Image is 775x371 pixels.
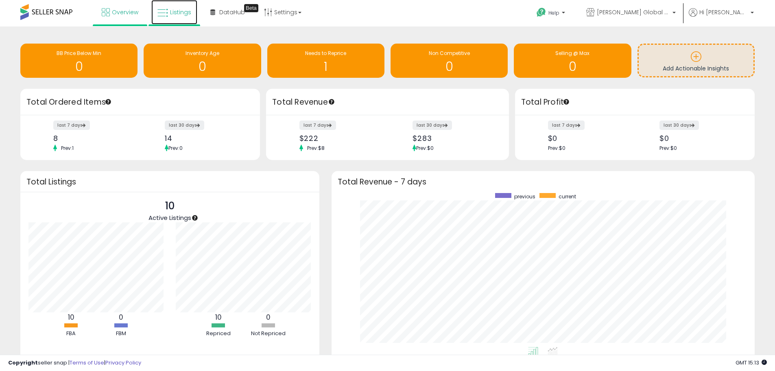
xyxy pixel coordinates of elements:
i: Get Help [536,7,546,18]
div: $0 [548,134,629,143]
strong: Copyright [8,359,38,367]
span: DataHub [219,8,245,16]
span: Prev: $8 [303,145,329,151]
span: Prev: $0 [416,145,434,151]
b: 0 [266,312,271,322]
h3: Total Revenue - 7 days [338,179,749,185]
span: Prev: 0 [168,145,183,151]
span: previous [514,193,535,200]
span: Prev: 1 [57,145,78,151]
a: Hi [PERSON_NAME] [689,8,754,26]
h1: 0 [24,60,133,73]
span: Prev: $0 [548,145,565,151]
span: Active Listings [148,213,191,222]
a: Terms of Use [70,359,104,367]
span: Needs to Reprice [305,50,346,57]
h1: 1 [271,60,380,73]
div: seller snap | | [8,359,141,367]
a: Needs to Reprice 1 [267,44,384,78]
a: Privacy Policy [105,359,141,367]
b: 0 [119,312,123,322]
span: Hi [PERSON_NAME] [699,8,748,16]
div: Tooltip anchor [563,98,570,105]
span: Selling @ Max [555,50,589,57]
span: Inventory Age [186,50,219,57]
div: 14 [165,134,246,143]
div: Repriced [194,330,243,338]
span: BB Price Below Min [57,50,101,57]
b: 10 [215,312,222,322]
h3: Total Ordered Items [26,97,254,108]
div: Tooltip anchor [244,4,258,12]
label: last 30 days [413,121,452,130]
a: Inventory Age 0 [144,44,261,78]
a: Selling @ Max 0 [514,44,631,78]
span: Prev: $0 [659,145,677,151]
a: Add Actionable Insights [639,45,753,76]
h1: 0 [148,60,257,73]
div: $0 [659,134,740,143]
div: Tooltip anchor [191,214,199,222]
div: 8 [53,134,134,143]
span: Add Actionable Insights [663,64,729,72]
span: Non Competitive [429,50,470,57]
span: 2025-10-13 15:13 GMT [736,359,767,367]
h3: Total Profit [521,97,749,108]
label: last 7 days [548,121,585,130]
span: Overview [112,8,138,16]
b: 10 [68,312,74,322]
a: Non Competitive 0 [391,44,508,78]
h3: Total Revenue [272,97,503,108]
p: 10 [148,198,191,214]
label: last 7 days [299,121,336,130]
div: Not Repriced [244,330,293,338]
div: Tooltip anchor [328,98,335,105]
h1: 0 [518,60,627,73]
div: FBA [47,330,96,338]
div: Tooltip anchor [105,98,112,105]
h1: 0 [395,60,504,73]
span: Listings [170,8,191,16]
span: current [559,193,576,200]
label: last 7 days [53,121,90,130]
span: Help [548,9,559,16]
div: FBM [97,330,146,338]
span: [PERSON_NAME] Global Ventures [597,8,670,16]
h3: Total Listings [26,179,313,185]
a: Help [530,1,573,26]
label: last 30 days [165,121,204,130]
div: $283 [413,134,495,143]
label: last 30 days [659,121,699,130]
div: $222 [299,134,382,143]
a: BB Price Below Min 0 [20,44,138,78]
